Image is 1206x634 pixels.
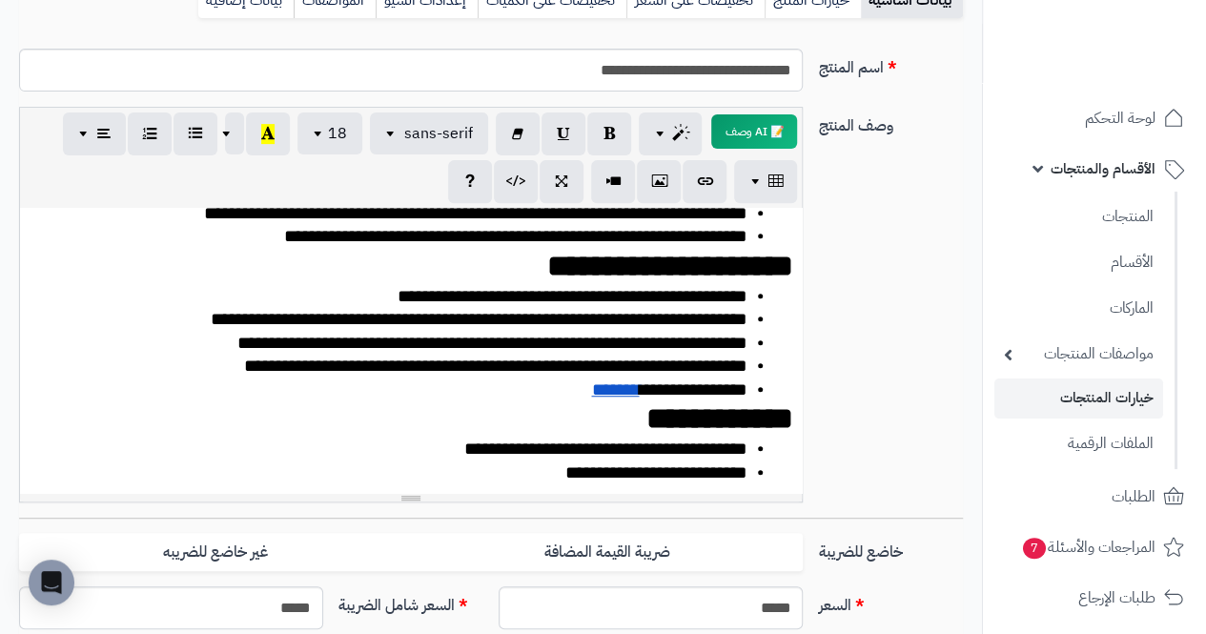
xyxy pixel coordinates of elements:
[810,533,971,563] label: خاضع للضريبة
[370,112,488,154] button: sans-serif
[1051,155,1155,182] span: الأقسام والمنتجات
[711,114,797,149] button: 📝 AI وصف
[1085,105,1155,132] span: لوحة التحكم
[994,196,1163,237] a: المنتجات
[1078,584,1155,611] span: طلبات الإرجاع
[1076,53,1188,93] img: logo-2.png
[810,49,971,79] label: اسم المنتج
[994,524,1195,570] a: المراجعات والأسئلة7
[994,288,1163,329] a: الماركات
[331,586,491,617] label: السعر شامل الضريبة
[1023,538,1046,559] span: 7
[19,533,411,572] label: غير خاضع للضريبه
[994,474,1195,520] a: الطلبات
[994,95,1195,141] a: لوحة التحكم
[328,122,347,145] span: 18
[297,112,362,154] button: 18
[1112,483,1155,510] span: الطلبات
[994,334,1163,375] a: مواصفات المنتجات
[411,533,803,572] label: ضريبة القيمة المضافة
[810,586,971,617] label: السعر
[994,378,1163,418] a: خيارات المنتجات
[994,423,1163,464] a: الملفات الرقمية
[404,122,473,145] span: sans-serif
[1021,534,1155,561] span: المراجعات والأسئلة
[29,560,74,605] div: Open Intercom Messenger
[810,107,971,137] label: وصف المنتج
[994,575,1195,621] a: طلبات الإرجاع
[994,242,1163,283] a: الأقسام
